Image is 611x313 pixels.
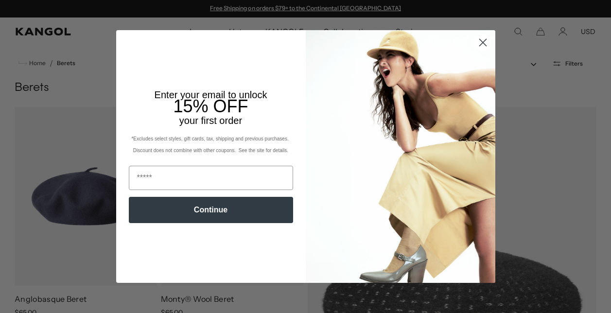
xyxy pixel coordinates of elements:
[179,115,242,126] span: your first order
[131,136,290,153] span: *Excludes select styles, gift cards, tax, shipping and previous purchases. Discount does not comb...
[155,89,267,100] span: Enter your email to unlock
[474,34,491,51] button: Close dialog
[129,166,293,190] input: Email
[306,30,495,283] img: 93be19ad-e773-4382-80b9-c9d740c9197f.jpeg
[129,197,293,223] button: Continue
[173,96,248,116] span: 15% OFF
